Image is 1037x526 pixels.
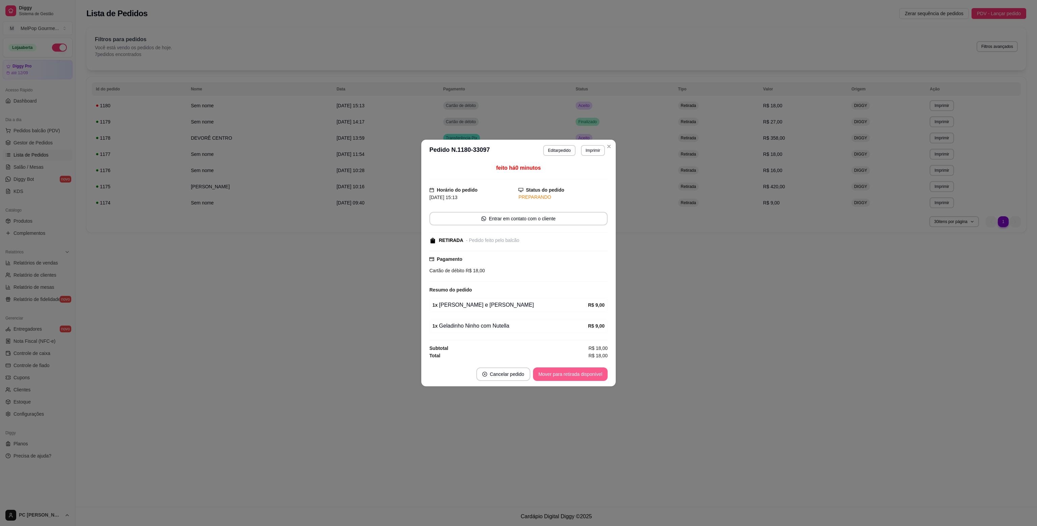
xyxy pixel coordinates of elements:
div: - Pedido feito pelo balcão [466,237,519,244]
span: credit-card [429,257,434,261]
strong: Subtotal [429,345,448,351]
button: Editarpedido [543,145,575,156]
span: close-circle [482,372,487,377]
strong: Horário do pedido [437,187,478,193]
strong: Status do pedido [526,187,564,193]
strong: 1 x [432,302,438,308]
div: [PERSON_NAME] e [PERSON_NAME] [432,301,588,309]
div: PREPARANDO [518,194,608,201]
span: R$ 18,00 [464,268,485,273]
span: whats-app [481,216,486,221]
span: feito há 0 minutos [496,165,541,171]
div: RETIRADA [439,237,463,244]
button: Close [604,141,614,152]
h3: Pedido N. 1180-33097 [429,145,490,156]
button: Mover para retirada disponível [533,367,608,381]
span: Cartão de débito [429,268,464,273]
strong: R$ 9,00 [588,323,605,329]
span: desktop [518,188,523,192]
button: whats-appEntrar em contato com o cliente [429,212,608,225]
span: R$ 18,00 [588,352,608,359]
span: [DATE] 15:13 [429,195,457,200]
strong: R$ 9,00 [588,302,605,308]
span: calendar [429,188,434,192]
strong: Resumo do pedido [429,287,472,293]
button: Imprimir [581,145,605,156]
button: close-circleCancelar pedido [476,367,530,381]
span: R$ 18,00 [588,344,608,352]
strong: 1 x [432,323,438,329]
strong: Total [429,353,440,358]
strong: Pagamento [437,256,462,262]
div: Geladinho Ninho com Nutella [432,322,588,330]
